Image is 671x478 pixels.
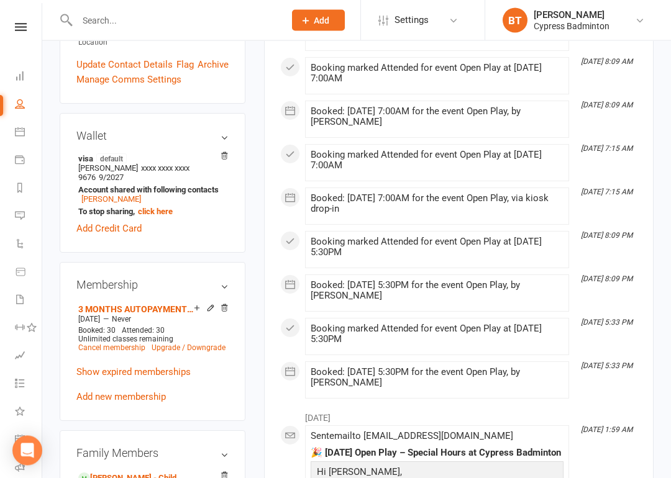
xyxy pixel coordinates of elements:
span: Sent email to [EMAIL_ADDRESS][DOMAIN_NAME] [311,431,513,442]
i: [DATE] 8:09 AM [581,101,632,110]
i: [DATE] 5:33 PM [581,318,632,327]
div: [PERSON_NAME] [534,9,609,20]
span: Booked: 30 [78,327,116,335]
a: Manage Comms Settings [76,73,181,88]
i: [DATE] 8:09 AM [581,58,632,66]
a: General attendance kiosk mode [15,426,43,454]
i: [DATE] 7:15 AM [581,145,632,153]
div: Booking marked Attended for event Open Play at [DATE] 5:30PM [311,324,564,345]
div: 🎉 [DATE] Open Play – Special Hours at Cypress Badminton [311,448,564,459]
h3: Family Members [76,448,229,460]
a: Cancel membership [78,344,145,353]
button: Add [292,10,345,31]
a: Calendar [15,119,43,147]
div: Booking marked Attended for event Open Play at [DATE] 7:00AM [311,150,564,171]
a: Upgrade / Downgrade [152,344,226,353]
i: [DATE] 7:15 AM [581,188,632,197]
input: Search... [73,12,276,29]
a: Add Credit Card [76,222,142,237]
a: Flag [176,58,194,73]
div: Booked: [DATE] 7:00AM for the event Open Play, by [PERSON_NAME] [311,107,564,128]
a: Payments [15,147,43,175]
a: Reports [15,175,43,203]
li: [DATE] [280,405,637,425]
div: Booked: [DATE] 5:30PM for the event Open Play, by [PERSON_NAME] [311,368,564,389]
span: Settings [395,6,429,34]
a: Add new membership [76,392,166,403]
i: [DATE] 8:09 PM [581,275,632,284]
div: Location [78,37,229,49]
span: 9/2027 [99,173,124,183]
span: Attended: 30 [122,327,165,335]
span: default [96,154,127,164]
div: Cypress Badminton [534,20,609,32]
h3: Membership [76,279,229,292]
a: What's New [15,399,43,426]
div: Open Intercom Messenger [12,436,42,466]
div: BT [503,8,527,33]
span: [DATE] [78,315,100,324]
span: xxxx xxxx xxxx 9676 [78,164,189,183]
strong: Account shared with following contacts [78,186,222,195]
a: Product Sales [15,259,43,287]
a: [PERSON_NAME] [81,195,141,204]
a: People [15,91,43,119]
i: [DATE] 8:09 PM [581,232,632,240]
a: Archive [198,58,229,73]
div: — [75,315,229,325]
a: Update Contact Details [76,58,173,73]
li: [PERSON_NAME] [76,152,229,219]
a: 3 MONTHS AUTOPAYMENT Walk-in Pass (Unlimited) [78,305,194,315]
a: Show expired memberships [76,367,191,378]
div: Booking marked Attended for event Open Play at [DATE] 7:00AM [311,63,564,84]
h3: Wallet [76,130,229,143]
strong: visa [78,154,222,164]
strong: To stop sharing, [78,207,222,217]
span: Unlimited classes remaining [78,335,173,344]
i: [DATE] 5:33 PM [581,362,632,371]
div: Booked: [DATE] 5:30PM for the event Open Play, by [PERSON_NAME] [311,281,564,302]
span: Never [112,315,131,324]
i: [DATE] 1:59 AM [581,426,632,435]
span: Add [314,16,329,25]
div: Booked: [DATE] 7:00AM for the event Open Play, via kiosk drop-in [311,194,564,215]
a: Dashboard [15,63,43,91]
div: Booking marked Attended for event Open Play at [DATE] 5:30PM [311,237,564,258]
a: click here [138,207,173,217]
a: Assessments [15,343,43,371]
